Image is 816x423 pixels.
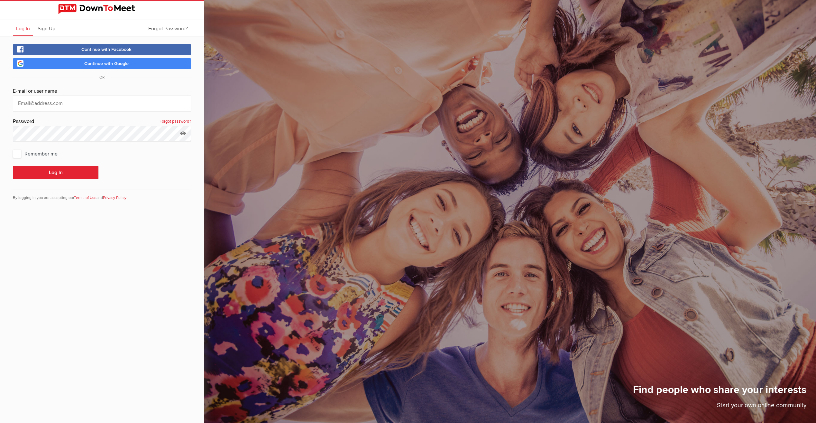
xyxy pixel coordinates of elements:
a: Continue with Google [13,58,191,69]
div: By logging in you are accepting our and [13,190,191,201]
div: Password [13,117,191,126]
a: Continue with Facebook [13,44,191,55]
span: Log In [16,25,30,32]
a: Privacy Policy [103,195,126,200]
span: Remember me [13,148,64,159]
img: DownToMeet [58,4,146,14]
span: Continue with Facebook [81,47,132,52]
a: Terms of Use [74,195,96,200]
span: OR [93,75,111,80]
a: Sign Up [34,20,59,36]
div: E-mail or user name [13,87,191,96]
a: Forgot Password? [145,20,191,36]
a: Log In [13,20,33,36]
button: Log In [13,166,98,179]
h1: Find people who share your interests [633,383,806,401]
input: Email@address.com [13,96,191,111]
span: Continue with Google [84,61,129,66]
p: Start your own online community [633,401,806,413]
a: Forgot password? [160,117,191,126]
span: Sign Up [38,25,55,32]
span: Forgot Password? [148,25,188,32]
